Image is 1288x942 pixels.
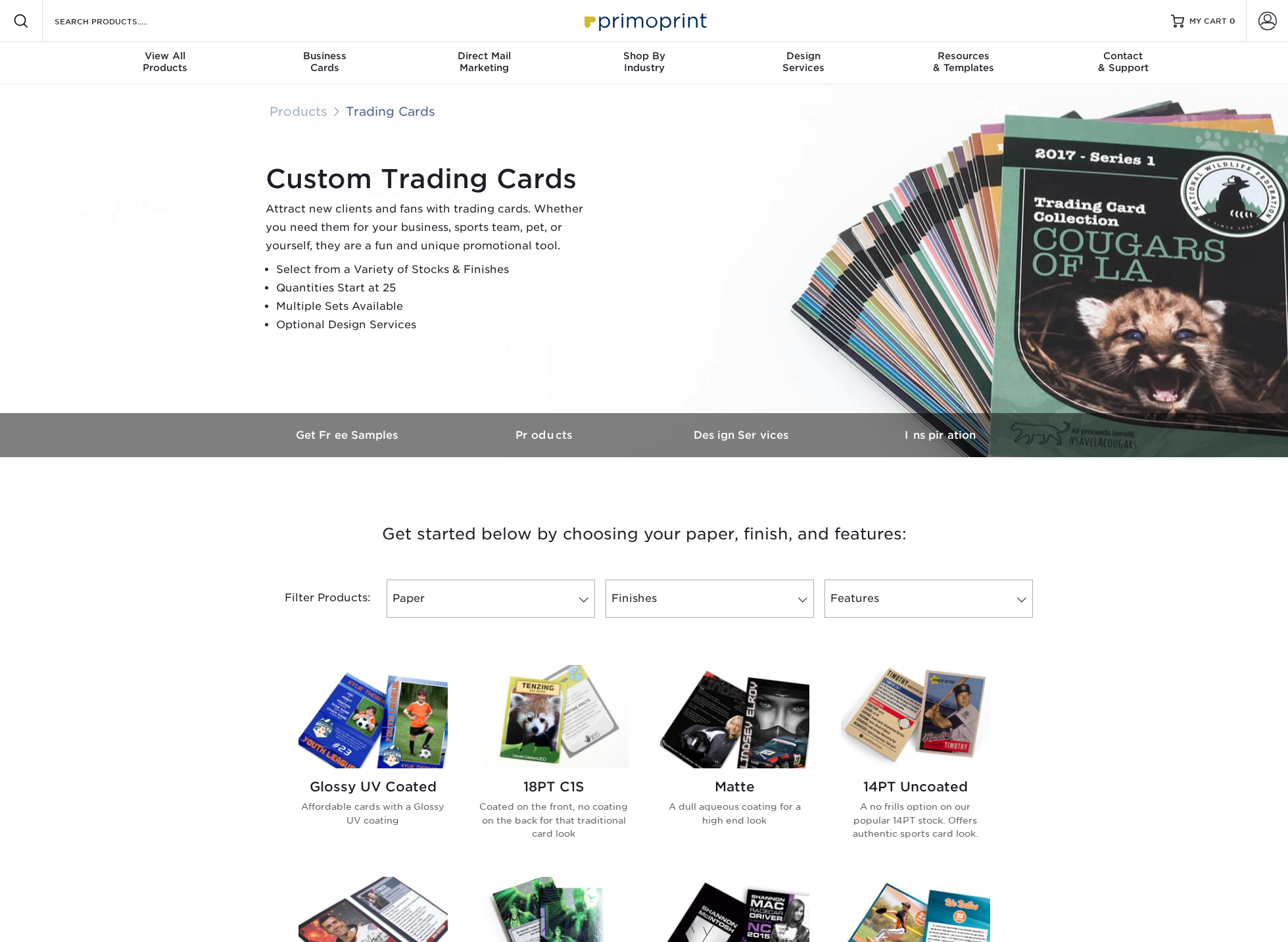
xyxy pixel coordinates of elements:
a: Inspiration [842,413,1039,457]
div: Cards [245,50,404,74]
h3: Products [447,429,644,441]
p: A dull aqueous coating for a high end look [660,800,809,827]
span: Shop By [564,50,724,62]
img: 14PT Uncoated Trading Cards [841,665,990,768]
a: BusinessCards [245,42,404,84]
a: 18PT C1S Trading Cards 18PT C1S Coated on the front, no coating on the back for that traditional ... [479,665,629,861]
a: Shop ByIndustry [564,42,724,84]
a: Design Services [644,413,842,457]
div: & Support [1043,50,1203,74]
h3: Inspiration [842,429,1039,441]
h2: 14PT Uncoated [841,779,990,795]
div: Marketing [404,50,564,74]
li: Optional Design Services [276,316,594,334]
input: SEARCH PRODUCTS..... [53,13,181,29]
div: Products [85,50,245,74]
a: Get Free Samples [250,413,447,457]
a: Paper [387,580,595,618]
li: Multiple Sets Available [276,297,594,316]
div: & Templates [884,50,1043,74]
span: Contact [1043,50,1203,62]
p: Attract new clients and fans with trading cards. Whether you need them for your business, sports ... [266,200,594,255]
div: Industry [564,50,724,74]
span: Direct Mail [404,50,564,62]
a: Products [270,104,327,118]
h2: Glossy UV Coated [298,779,448,795]
a: Resources& Templates [884,42,1043,84]
div: Services [724,50,884,74]
li: Quantities Start at 25 [276,279,594,297]
a: Trading Cards [346,104,435,118]
a: View AllProducts [85,42,245,84]
a: Features [824,580,1033,618]
p: Affordable cards with a Glossy UV coating [298,800,448,827]
h3: Get started below by choosing your paper, finish, and features: [260,505,1029,564]
span: 0 [1229,16,1235,26]
img: Primoprint [579,7,710,35]
h2: 18PT C1S [479,779,629,795]
p: Coated on the front, no coating on the back for that traditional card look [479,800,629,840]
a: Matte Trading Cards Matte A dull aqueous coating for a high end look [660,665,809,861]
img: Glossy UV Coated Trading Cards [298,665,448,768]
span: Resources [884,50,1043,62]
a: Products [447,413,644,457]
img: 18PT C1S Trading Cards [479,665,629,768]
span: MY CART [1189,16,1227,27]
a: 14PT Uncoated Trading Cards 14PT Uncoated A no frills option on our popular 14PT stock. Offers au... [841,665,990,861]
a: Contact& Support [1043,42,1203,84]
div: Filter Products: [250,580,381,618]
span: Business [245,50,404,62]
a: Direct MailMarketing [404,42,564,84]
a: DesignServices [724,42,884,84]
img: Matte Trading Cards [660,665,809,768]
a: Finishes [606,580,814,618]
li: Select from a Variety of Stocks & Finishes [276,260,594,279]
p: A no frills option on our popular 14PT stock. Offers authentic sports card look. [841,800,990,840]
h3: Design Services [644,429,842,441]
span: View All [85,50,245,62]
h1: Custom Trading Cards [266,163,594,195]
a: Glossy UV Coated Trading Cards Glossy UV Coated Affordable cards with a Glossy UV coating [298,665,448,861]
h3: Get Free Samples [250,429,447,441]
h2: Matte [660,779,809,795]
span: Design [724,50,884,62]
